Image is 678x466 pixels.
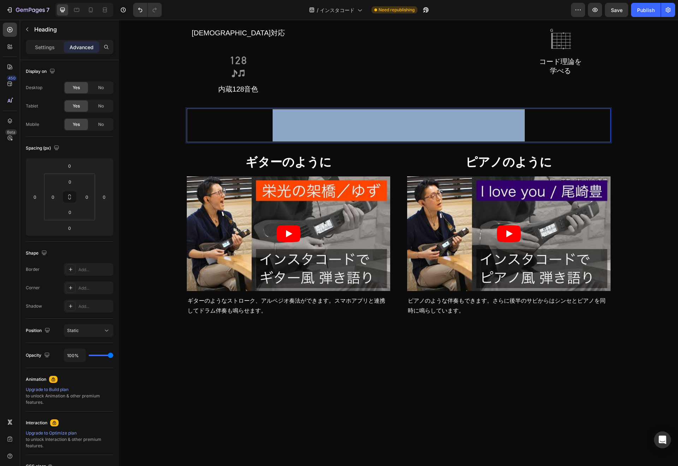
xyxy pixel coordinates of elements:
[70,43,94,51] p: Advanced
[26,351,51,360] div: Opacity
[78,303,112,310] div: Add...
[78,285,112,291] div: Add...
[637,6,655,14] div: Publish
[35,43,55,51] p: Settings
[26,430,113,436] div: Upgrade to Optimize plan
[119,20,678,466] iframe: Design area
[64,324,113,337] button: Static
[46,6,49,14] p: 7
[64,349,85,362] input: Auto
[26,85,42,91] div: Desktop
[26,386,113,406] div: to unlock Animation & other premium features.
[611,7,623,13] span: Save
[126,135,213,149] span: ギターのように
[63,176,77,187] input: 0px
[631,3,661,17] button: Publish
[26,144,61,153] div: Spacing (px)
[157,205,182,222] button: Play
[48,192,58,202] input: 0px
[30,192,40,202] input: 0
[379,7,415,13] span: Need republishing
[654,431,671,448] div: Open Intercom Messenger
[317,6,319,14] span: /
[26,386,113,393] div: Upgrade to Build plan
[99,192,109,202] input: 0
[26,249,48,258] div: Shape
[320,6,355,14] span: インスタコード
[26,121,39,128] div: Mobile
[68,89,492,122] h2: Rich Text Editor. Editing area: main
[73,85,80,91] span: Yes
[26,266,40,273] div: Border
[26,376,46,383] div: Animation
[34,25,111,34] p: Heading
[98,121,104,128] span: No
[3,3,53,17] button: 7
[63,223,77,233] input: 0
[26,285,40,291] div: Corner
[392,37,491,56] p: コード理論を 学べる
[7,75,17,81] div: 450
[63,161,77,171] input: 0
[26,430,113,449] div: to unlock Interaction & other premium features.
[78,267,112,273] div: Add...
[289,278,487,294] span: ピアノのような伴奏もできます。さらに後半のサビからはシンセとピアノを同時に鳴らしています。
[605,3,628,17] button: Save
[133,3,162,17] div: Undo/Redo
[26,420,47,426] div: Interaction
[26,103,38,109] div: Tablet
[26,303,42,309] div: Shadow
[26,326,52,336] div: Position
[69,278,266,294] span: ギターのようなストローク、アルペジオ奏法ができます。スマホアプリと連携してドラム伴奏も鳴らせます。
[346,135,433,149] span: ピアノのように
[67,328,79,333] span: Static
[69,89,491,122] p: どんな演奏ができる？
[73,103,80,109] span: Yes
[5,129,17,135] div: Beta
[378,205,402,222] button: Play
[98,85,104,91] span: No
[98,103,104,109] span: No
[82,192,92,202] input: 0px
[63,207,77,217] input: 0px
[73,121,80,128] span: Yes
[26,67,56,76] div: Display on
